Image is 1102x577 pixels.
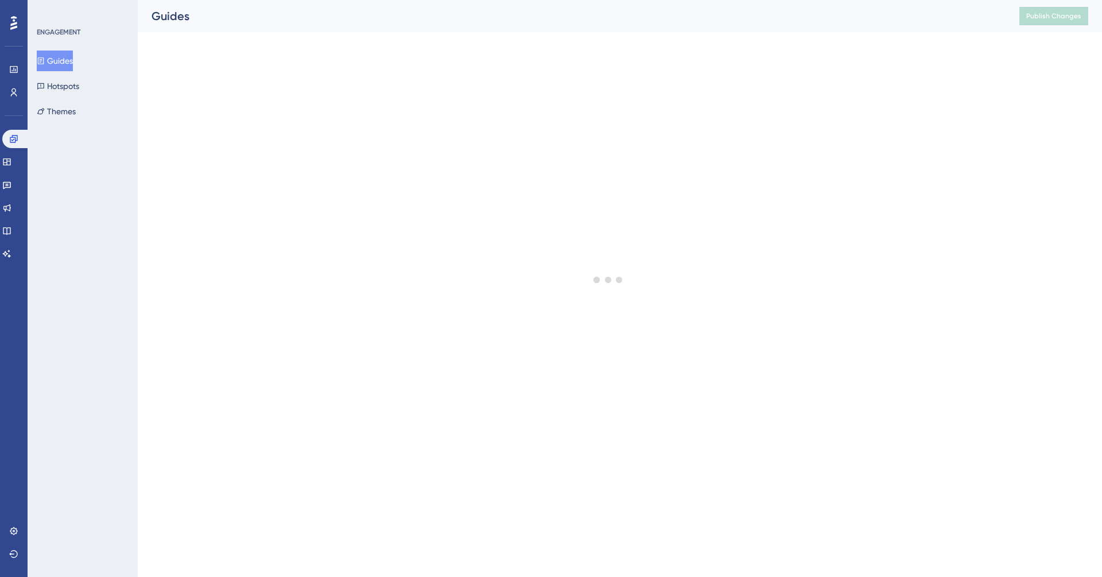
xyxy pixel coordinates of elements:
[152,8,991,24] div: Guides
[1019,7,1088,25] button: Publish Changes
[37,28,80,37] div: ENGAGEMENT
[37,76,79,96] button: Hotspots
[37,51,73,71] button: Guides
[37,101,76,122] button: Themes
[1026,11,1081,21] span: Publish Changes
